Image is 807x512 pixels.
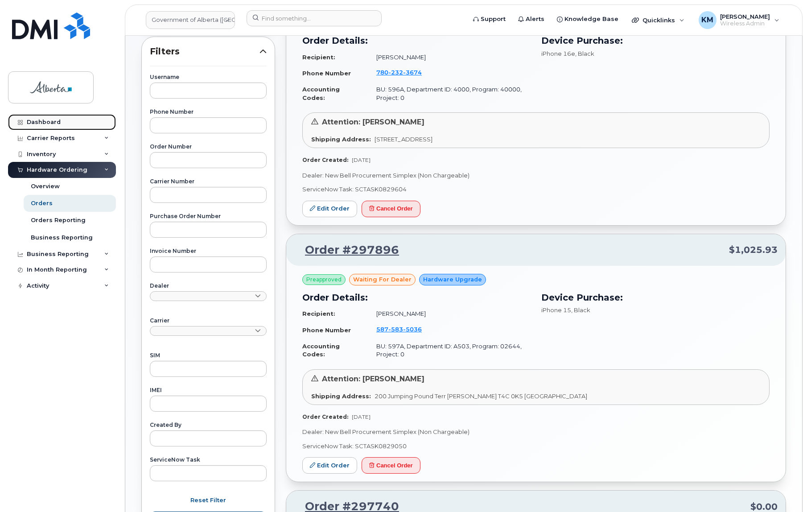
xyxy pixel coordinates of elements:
[150,318,267,323] label: Carrier
[353,275,412,284] span: waiting for dealer
[692,11,786,29] div: Kay Mah
[403,69,422,76] span: 3674
[512,10,551,28] a: Alerts
[551,10,625,28] a: Knowledge Base
[375,136,432,143] span: [STREET_ADDRESS]
[150,388,267,393] label: IMEI
[376,69,422,76] span: 780
[150,45,259,58] span: Filters
[302,34,531,47] h3: Order Details:
[423,275,482,284] span: Hardware Upgrade
[388,69,403,76] span: 232
[190,496,226,504] span: Reset Filter
[626,11,691,29] div: Quicklinks
[375,392,587,400] span: 200 Jumping Pound Terr [PERSON_NAME] T4C 0K5 [GEOGRAPHIC_DATA]
[311,136,371,143] strong: Shipping Address:
[362,201,420,217] button: Cancel Order
[302,442,770,450] p: ServiceNow Task: SCTASK0829050
[729,244,778,256] span: $1,025.93
[541,291,770,304] h3: Device Purchase:
[642,17,675,24] span: Quicklinks
[388,326,403,333] span: 583
[306,276,342,284] span: Preapproved
[302,86,340,101] strong: Accounting Codes:
[481,15,506,24] span: Support
[352,157,371,163] span: [DATE]
[302,201,357,217] a: Edit Order
[376,326,432,333] a: 5875835036
[564,15,618,24] span: Knowledge Base
[541,50,575,57] span: iPhone 16e
[302,326,351,334] strong: Phone Number
[150,248,267,254] label: Invoice Number
[302,428,770,436] p: Dealer: New Bell Procurement Simplex (Non Chargeable)
[571,306,590,314] span: , Black
[247,10,382,26] input: Find something...
[302,171,770,180] p: Dealer: New Bell Procurement Simplex (Non Chargeable)
[146,11,235,29] a: Government of Alberta (GOA)
[150,144,267,149] label: Order Number
[294,242,399,258] a: Order #297896
[368,306,531,322] td: [PERSON_NAME]
[150,74,267,80] label: Username
[302,413,348,420] strong: Order Created:
[322,375,424,383] span: Attention: [PERSON_NAME]
[150,179,267,184] label: Carrier Number
[302,70,351,77] strong: Phone Number
[368,82,531,105] td: BU: 596A, Department ID: 4000, Program: 40000, Project: 0
[376,69,432,76] a: 7802323674
[368,339,531,362] td: BU: 597A, Department ID: A503, Program: 02644, Project: 0
[720,13,770,20] span: [PERSON_NAME]
[541,306,571,314] span: iPhone 15
[376,326,422,333] span: 587
[322,118,424,126] span: Attention: [PERSON_NAME]
[302,291,531,304] h3: Order Details:
[352,413,371,420] span: [DATE]
[302,457,357,474] a: Edit Order
[467,10,512,28] a: Support
[541,34,770,47] h3: Device Purchase:
[150,492,267,508] button: Reset Filter
[150,422,267,428] label: Created By
[311,392,371,400] strong: Shipping Address:
[302,157,348,163] strong: Order Created:
[150,214,267,219] label: Purchase Order Number
[150,283,267,289] label: Dealer
[302,185,770,194] p: ServiceNow Task: SCTASK0829604
[701,15,713,25] span: KM
[302,343,340,358] strong: Accounting Codes:
[403,326,422,333] span: 5036
[575,50,594,57] span: , Black
[526,15,544,24] span: Alerts
[150,353,267,358] label: SIM
[150,109,267,115] label: Phone Number
[150,457,267,462] label: ServiceNow Task
[302,54,335,61] strong: Recipient:
[368,50,531,65] td: [PERSON_NAME]
[302,310,335,317] strong: Recipient:
[720,20,770,27] span: Wireless Admin
[362,457,420,474] button: Cancel Order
